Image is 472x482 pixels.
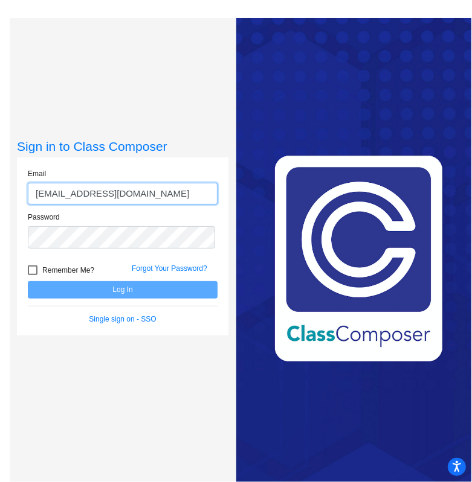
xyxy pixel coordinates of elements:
h3: Sign in to Class Composer [17,139,228,154]
label: Email [28,168,46,179]
a: Single sign on - SSO [89,315,156,323]
label: Password [28,212,60,223]
span: Remember Me? [42,263,94,277]
a: Forgot Your Password? [132,264,207,273]
button: Log In [28,281,218,299]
